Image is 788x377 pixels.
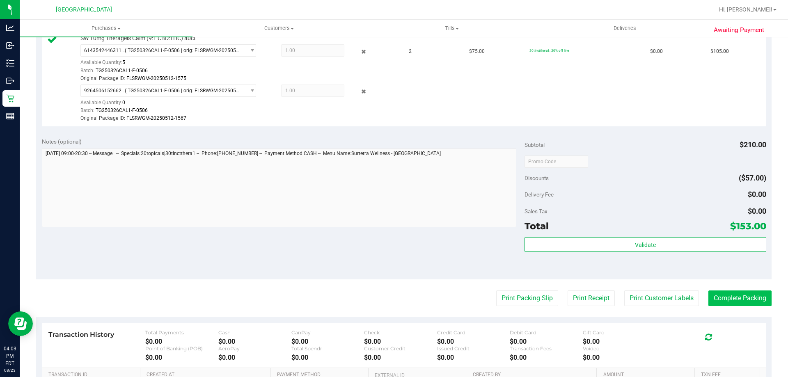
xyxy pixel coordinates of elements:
[6,112,14,120] inline-svg: Reports
[218,329,291,336] div: Cash
[650,48,663,55] span: $0.00
[719,6,772,13] span: Hi, [PERSON_NAME]!
[748,190,766,199] span: $0.00
[635,242,656,248] span: Validate
[496,290,558,306] button: Print Packing Slip
[583,338,656,345] div: $0.00
[125,48,242,53] span: ( TG250326CAL1-F-0506 | orig: FLSRWGM-20250512-1575 )
[193,25,365,32] span: Customers
[525,208,547,215] span: Sales Tax
[291,338,364,345] div: $0.00
[192,20,365,37] a: Customers
[20,25,192,32] span: Purchases
[6,24,14,32] inline-svg: Analytics
[510,329,583,336] div: Debit Card
[126,115,186,121] span: FLSRWGM-20250512-1567
[8,311,33,336] iframe: Resource center
[6,77,14,85] inline-svg: Outbound
[80,75,125,81] span: Original Package ID:
[4,367,16,373] p: 08/23
[96,107,148,113] span: TG250326CAL1-F-0506
[740,140,766,149] span: $210.00
[364,338,437,345] div: $0.00
[568,290,615,306] button: Print Receipt
[437,354,510,361] div: $0.00
[583,345,656,352] div: Voided
[525,171,549,185] span: Discounts
[748,207,766,215] span: $0.00
[714,25,764,35] span: Awaiting Payment
[510,338,583,345] div: $0.00
[291,345,364,352] div: Total Spendr
[6,94,14,103] inline-svg: Retail
[42,138,82,145] span: Notes (optional)
[365,20,538,37] a: Tills
[145,354,218,361] div: $0.00
[291,329,364,336] div: CanPay
[525,237,766,252] button: Validate
[409,48,412,55] span: 2
[469,48,485,55] span: $75.00
[366,25,538,32] span: Tills
[80,68,94,73] span: Batch:
[510,345,583,352] div: Transaction Fees
[364,354,437,361] div: $0.00
[708,290,772,306] button: Complete Packing
[218,354,291,361] div: $0.00
[122,59,125,65] span: 5
[6,59,14,67] inline-svg: Inventory
[122,100,125,105] span: 0
[56,6,112,13] span: [GEOGRAPHIC_DATA]
[538,20,711,37] a: Deliveries
[145,329,218,336] div: Total Payments
[145,338,218,345] div: $0.00
[145,345,218,352] div: Point of Banking (POB)
[510,354,583,361] div: $0.00
[125,88,242,94] span: ( TG250326CAL1-F-0506 | orig: FLSRWGM-20250512-1567 )
[364,329,437,336] div: Check
[80,97,265,113] div: Available Quantity:
[218,338,291,345] div: $0.00
[525,191,554,198] span: Delivery Fee
[20,20,192,37] a: Purchases
[84,88,125,94] span: 9264506152662208
[218,345,291,352] div: AeroPay
[730,220,766,232] span: $153.00
[245,45,255,56] span: select
[80,107,94,113] span: Batch:
[624,290,699,306] button: Print Customer Labels
[437,329,510,336] div: Credit Card
[437,338,510,345] div: $0.00
[525,155,588,168] input: Promo Code
[529,48,569,53] span: 30tinctthera1: 30% off line
[583,329,656,336] div: Gift Card
[84,48,125,53] span: 6143542446311818
[364,345,437,352] div: Customer Credit
[739,174,766,182] span: ($57.00)
[525,142,545,148] span: Subtotal
[245,85,255,96] span: select
[80,34,196,42] span: SW 10mg Theragels Calm (9:1 CBD:THC) 40ct
[525,220,549,232] span: Total
[710,48,729,55] span: $105.00
[583,354,656,361] div: $0.00
[80,57,265,73] div: Available Quantity:
[4,345,16,367] p: 04:03 PM EDT
[80,115,125,121] span: Original Package ID:
[291,354,364,361] div: $0.00
[6,41,14,50] inline-svg: Inbound
[126,75,186,81] span: FLSRWGM-20250512-1575
[437,345,510,352] div: Issued Credit
[96,68,148,73] span: TG250326CAL1-F-0506
[602,25,647,32] span: Deliveries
